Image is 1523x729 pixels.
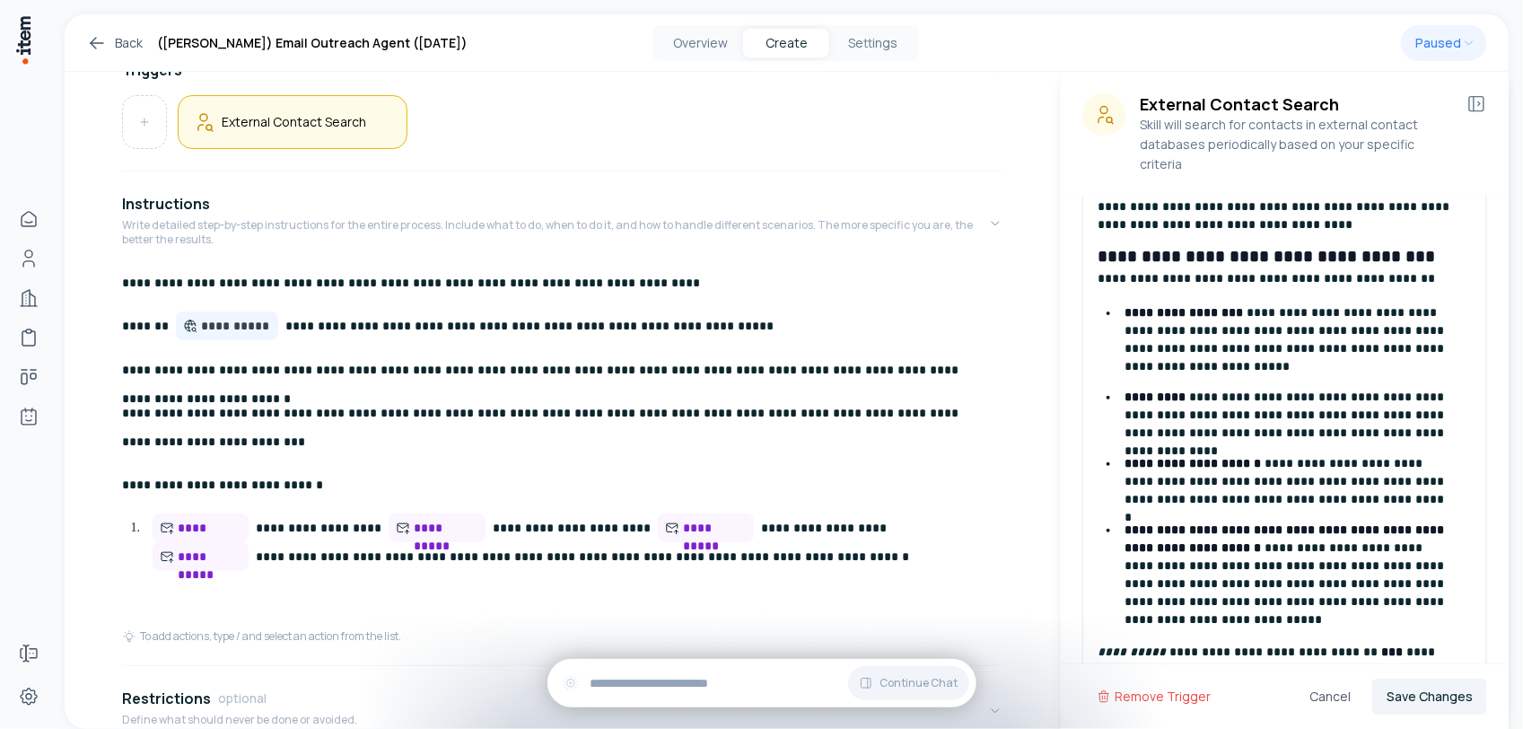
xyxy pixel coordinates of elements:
[829,29,915,57] button: Settings
[11,359,47,395] a: deals
[1082,679,1225,715] button: Remove Trigger
[122,629,401,644] div: To add actions, type / and select an action from the list.
[122,179,1002,268] button: InstructionsWrite detailed step-by-step instructions for the entire process. Include what to do, ...
[880,676,958,690] span: Continue Chat
[1140,115,1451,174] p: Skill will search for contacts in external contact databases periodically based on your specific ...
[86,32,143,54] a: Back
[1295,679,1365,715] button: Cancel
[547,659,976,707] div: Continue Chat
[11,399,47,435] a: Agents
[848,666,969,700] button: Continue Chat
[1372,679,1487,715] button: Save Changes
[218,689,267,707] span: optional
[122,713,357,727] p: Define what should never be done or avoided.
[222,113,366,130] h5: External Contact Search
[657,29,743,57] button: Overview
[122,218,988,247] p: Write detailed step-by-step instructions for the entire process. Include what to do, when to do i...
[11,679,47,715] a: Settings
[11,241,47,277] a: Contacts
[14,14,32,66] img: Item Brain Logo
[11,201,47,237] a: Home
[157,32,468,54] h1: ([PERSON_NAME]) Email Outreach Agent ([DATE])
[11,636,47,672] a: Forms
[122,688,211,709] h4: Restrictions
[122,95,1002,163] div: Triggers
[122,193,210,215] h4: Instructions
[11,320,47,356] a: implementations
[1140,93,1451,115] h3: External Contact Search
[743,29,829,57] button: Create
[11,280,47,316] a: Companies
[122,268,1002,658] div: InstructionsWrite detailed step-by-step instructions for the entire process. Include what to do, ...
